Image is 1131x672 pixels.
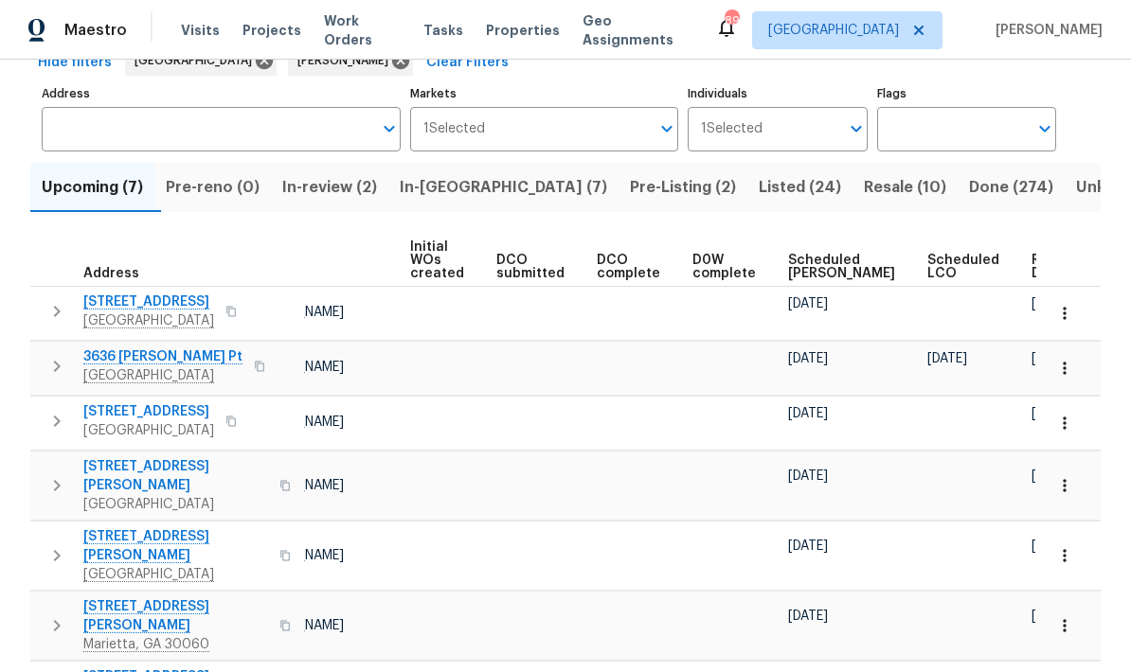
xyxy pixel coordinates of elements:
[410,88,679,99] label: Markets
[1032,352,1071,365] span: [DATE]
[701,121,763,137] span: 1 Selected
[297,51,396,70] span: [PERSON_NAME]
[38,51,112,75] span: Hide filters
[864,174,946,201] span: Resale (10)
[496,254,565,280] span: DCO submitted
[64,21,127,40] span: Maestro
[423,24,463,37] span: Tasks
[654,115,680,142] button: Open
[788,539,828,553] span: [DATE]
[759,174,841,201] span: Listed (24)
[30,45,119,80] button: Hide filters
[1032,610,1071,623] span: [DATE]
[242,21,301,40] span: Projects
[988,21,1103,40] span: [PERSON_NAME]
[83,495,268,514] span: [GEOGRAPHIC_DATA]
[288,45,413,76] div: [PERSON_NAME]
[927,352,967,365] span: [DATE]
[376,115,403,142] button: Open
[486,21,560,40] span: Properties
[1032,115,1058,142] button: Open
[42,88,401,99] label: Address
[83,421,214,440] span: [GEOGRAPHIC_DATA]
[83,267,139,280] span: Address
[324,11,401,49] span: Work Orders
[630,174,736,201] span: Pre-Listing (2)
[1032,297,1071,310] span: [DATE]
[181,21,220,40] span: Visits
[83,457,268,495] span: [STREET_ADDRESS][PERSON_NAME]
[583,11,692,49] span: Geo Assignments
[125,45,277,76] div: [GEOGRAPHIC_DATA]
[1032,254,1073,280] span: Ready Date
[135,51,260,70] span: [GEOGRAPHIC_DATA]
[282,174,377,201] span: In-review (2)
[1032,539,1071,553] span: [DATE]
[83,402,214,421] span: [STREET_ADDRESS]
[788,469,828,483] span: [DATE]
[788,297,828,310] span: [DATE]
[426,51,509,75] span: Clear Filters
[788,352,828,365] span: [DATE]
[969,174,1053,201] span: Done (274)
[768,21,899,40] span: [GEOGRAPHIC_DATA]
[1032,407,1071,420] span: [DATE]
[927,254,999,280] span: Scheduled LCO
[166,174,260,201] span: Pre-reno (0)
[692,254,756,280] span: D0W complete
[843,115,870,142] button: Open
[419,45,516,80] button: Clear Filters
[400,174,607,201] span: In-[GEOGRAPHIC_DATA] (7)
[688,88,867,99] label: Individuals
[42,174,143,201] span: Upcoming (7)
[877,88,1056,99] label: Flags
[725,11,738,30] div: 89
[788,254,895,280] span: Scheduled [PERSON_NAME]
[423,121,485,137] span: 1 Selected
[788,610,828,623] span: [DATE]
[1032,469,1071,483] span: [DATE]
[410,240,464,280] span: Initial WOs created
[788,407,828,420] span: [DATE]
[597,254,660,280] span: DCO complete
